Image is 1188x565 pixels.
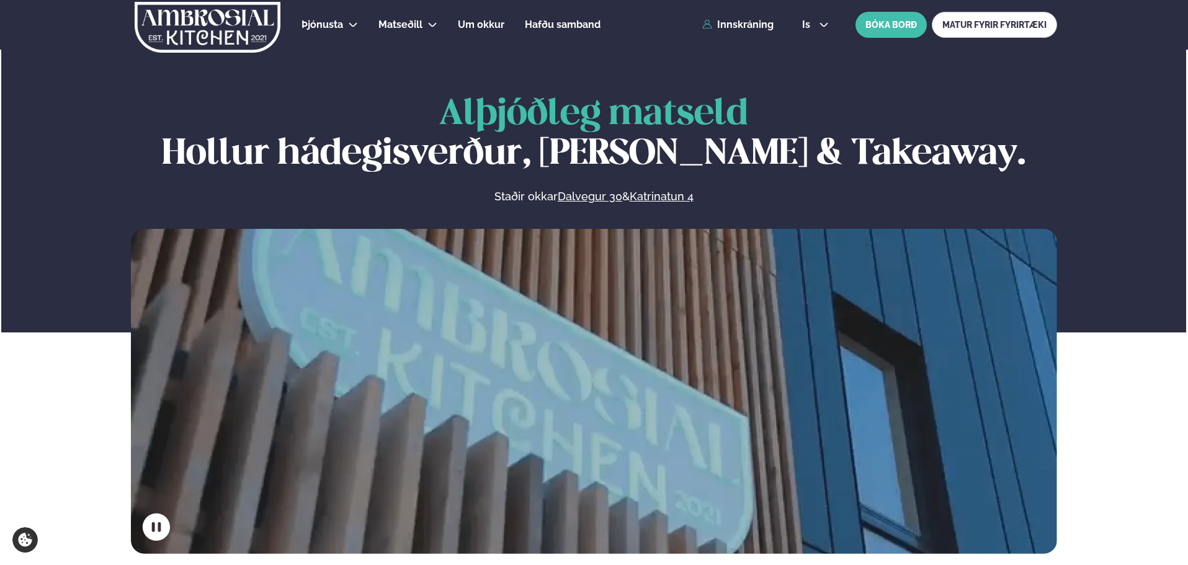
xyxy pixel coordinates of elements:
[525,19,601,30] span: Hafðu samband
[855,12,927,38] button: BÓKA BORÐ
[378,19,422,30] span: Matseðill
[131,95,1057,174] h1: Hollur hádegisverður, [PERSON_NAME] & Takeaway.
[378,17,422,32] a: Matseðill
[802,20,814,30] span: is
[301,17,343,32] a: Þjónusta
[458,17,504,32] a: Um okkur
[439,97,748,131] span: Alþjóðleg matseld
[525,17,601,32] a: Hafðu samband
[12,527,38,553] a: Cookie settings
[792,20,839,30] button: is
[630,189,694,204] a: Katrinatun 4
[359,189,828,204] p: Staðir okkar &
[702,19,774,30] a: Innskráning
[133,2,282,53] img: logo
[301,19,343,30] span: Þjónusta
[932,12,1057,38] a: MATUR FYRIR FYRIRTÆKI
[458,19,504,30] span: Um okkur
[558,189,622,204] a: Dalvegur 30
